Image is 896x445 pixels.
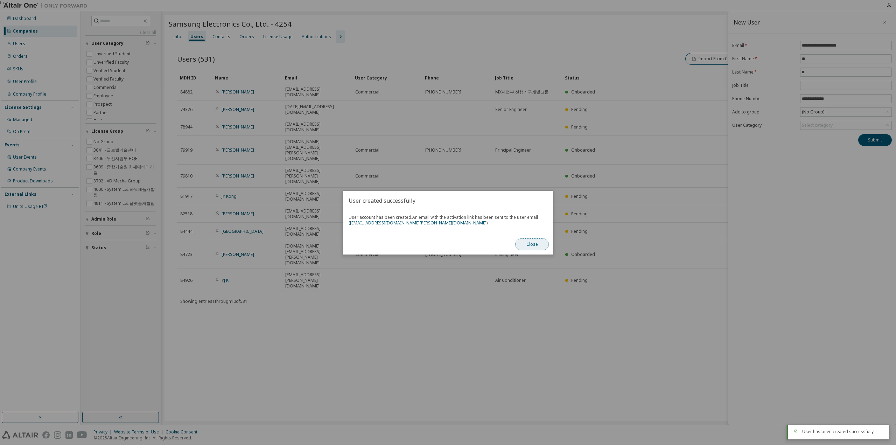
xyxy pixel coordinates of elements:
[802,429,883,434] div: User has been created successfully.
[349,214,538,226] span: An email with the activation link has been sent to the user email ( ).
[515,238,549,250] button: Close
[349,215,547,226] span: User account has been created.
[343,191,553,210] h2: User created successfully
[350,220,486,226] a: [EMAIL_ADDRESS][DOMAIN_NAME][PERSON_NAME][DOMAIN_NAME]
